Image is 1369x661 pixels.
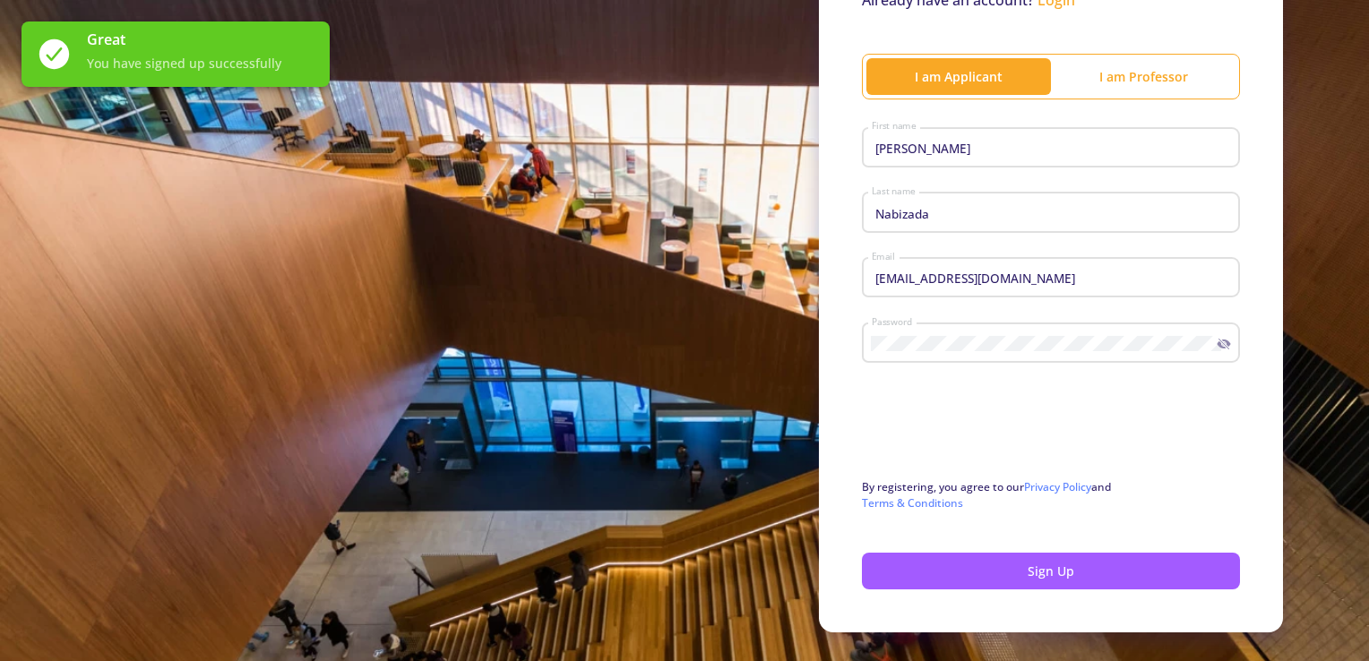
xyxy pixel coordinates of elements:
[862,479,1240,511] p: By registering, you agree to our and
[1051,67,1236,86] div: I am Professor
[862,395,1134,465] iframe: reCAPTCHA
[87,54,315,73] span: You have signed up successfully
[862,553,1240,589] button: Sign Up
[87,29,315,50] span: Great
[866,67,1051,86] div: I am Applicant
[862,495,963,511] a: Terms & Conditions
[1024,479,1091,494] a: Privacy Policy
